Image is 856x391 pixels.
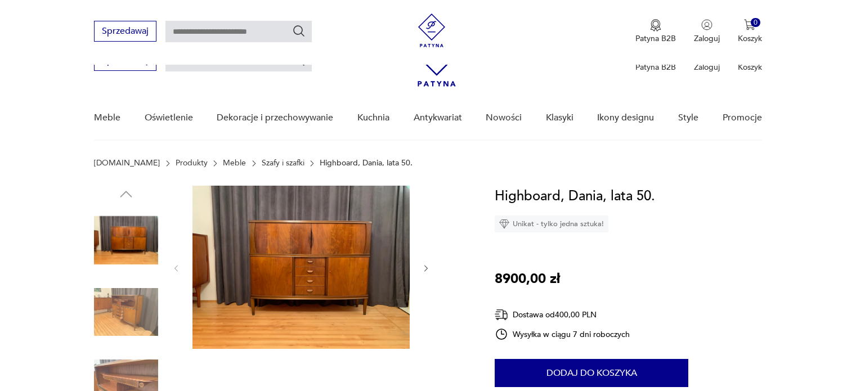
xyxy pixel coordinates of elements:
a: Produkty [176,159,208,168]
img: Zdjęcie produktu Highboard, Dania, lata 50. [192,186,410,349]
a: Style [678,96,698,140]
a: Szafy i szafki [262,159,304,168]
p: Highboard, Dania, lata 50. [320,159,413,168]
p: Zaloguj [694,33,720,44]
p: Koszyk [738,62,762,73]
a: Antykwariat [414,96,462,140]
button: Szukaj [292,24,306,38]
img: Zdjęcie produktu Highboard, Dania, lata 50. [94,208,158,272]
p: Patyna B2B [635,33,676,44]
a: Oświetlenie [145,96,193,140]
a: Klasyki [546,96,573,140]
h1: Highboard, Dania, lata 50. [495,186,655,207]
div: Unikat - tylko jedna sztuka! [495,215,608,232]
p: Patyna B2B [635,62,676,73]
a: Meble [94,96,120,140]
div: Dostawa od 400,00 PLN [495,308,630,322]
a: Promocje [723,96,762,140]
p: Koszyk [738,33,762,44]
button: Dodaj do koszyka [495,359,688,387]
p: 8900,00 zł [495,268,560,290]
img: Ikona medalu [650,19,661,32]
div: 0 [751,18,760,28]
a: Ikony designu [597,96,654,140]
a: Dekoracje i przechowywanie [217,96,333,140]
button: Sprzedawaj [94,21,156,42]
img: Zdjęcie produktu Highboard, Dania, lata 50. [94,280,158,344]
button: 0Koszyk [738,19,762,44]
button: Patyna B2B [635,19,676,44]
button: Zaloguj [694,19,720,44]
img: Ikona koszyka [744,19,755,30]
a: Nowości [486,96,522,140]
img: Ikona dostawy [495,308,508,322]
a: Meble [223,159,246,168]
a: Kuchnia [357,96,389,140]
a: Ikona medaluPatyna B2B [635,19,676,44]
div: Wysyłka w ciągu 7 dni roboczych [495,327,630,341]
img: Patyna - sklep z meblami i dekoracjami vintage [415,14,449,47]
a: [DOMAIN_NAME] [94,159,160,168]
a: Sprzedawaj [94,28,156,36]
img: Ikonka użytkownika [701,19,712,30]
p: Zaloguj [694,62,720,73]
img: Ikona diamentu [499,219,509,229]
a: Sprzedawaj [94,57,156,65]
